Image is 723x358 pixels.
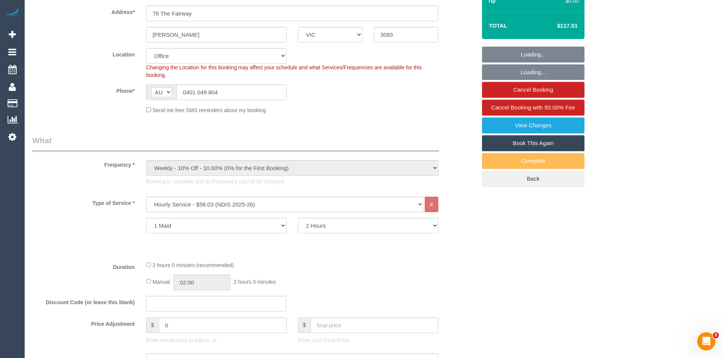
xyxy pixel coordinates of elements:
a: Cancel Booking with 50.00% Fee [482,100,584,116]
a: View Changes [482,117,584,133]
h4: $117.51 [534,23,578,29]
span: Changing the Location for this booking may affect your schedule and what Services/Frequencies are... [146,64,422,78]
input: Suburb* [146,27,287,42]
label: Discount Code (or leave this blank) [27,296,140,306]
label: Duration [27,261,140,271]
span: Send me free SMS reminders about my booking [153,107,266,113]
input: Post Code* [374,27,438,42]
span: 5 [713,332,719,338]
a: Book This Again [482,135,584,151]
p: Booking is complete and its Frequency cannot be changed [146,178,438,185]
input: Phone* [176,84,287,100]
span: 2 hours 0 minutes (recommended) [153,262,234,268]
label: Phone* [27,84,140,95]
input: final price [310,317,438,333]
label: Location [27,48,140,58]
img: Automaid Logo [5,8,20,18]
iframe: Intercom live chat [697,332,715,350]
strong: Total [489,22,507,29]
span: Manual [153,279,170,285]
span: $ [298,317,310,333]
p: Enter your Final Price [298,336,438,344]
label: Address* [27,6,140,16]
span: Cancel Booking with 50.00% Fee [491,104,575,111]
span: 2 hours 0 minutes [234,279,276,285]
label: Type of Service * [27,197,140,207]
p: Enter the Amount to Adjust, or [146,336,287,344]
label: Frequency * [27,158,140,169]
label: Price Adjustment [27,317,140,328]
a: Back [482,171,584,187]
legend: What [32,135,439,152]
a: Cancel Booking [482,82,584,98]
span: $ [146,317,159,333]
